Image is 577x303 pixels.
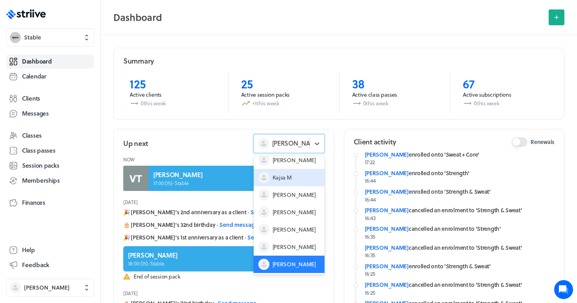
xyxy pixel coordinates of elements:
span: Messages [22,109,49,118]
input: Search articles [23,136,141,151]
a: Messages [6,107,94,121]
span: [PERSON_NAME] [273,208,316,216]
div: enrolled onto 'Sweat + Core' [365,151,555,159]
img: Stable [10,32,21,43]
p: 16:35 [365,251,555,259]
a: [PERSON_NAME] [365,169,409,177]
p: 25 [241,77,327,91]
div: enrolled onto 'Strength' [365,169,555,177]
a: Help [6,243,94,257]
h1: Hi [PERSON_NAME] [12,38,146,51]
h2: Up next [123,138,148,148]
span: Help [22,246,35,254]
p: 0 this week [130,99,215,108]
a: Finances [6,196,94,210]
a: [PERSON_NAME] [365,224,409,233]
a: [PERSON_NAME] [365,187,409,196]
p: Find an answer quickly [11,123,147,132]
p: 16:44 [365,196,555,204]
a: Memberships [6,174,94,188]
button: Renewals [512,137,527,147]
p: Active clients [130,91,215,99]
span: [PERSON_NAME] [273,260,316,268]
div: cancelled an enrolment to 'Strength' [365,225,555,233]
p: Active session packs [241,91,327,99]
span: New conversation [51,97,95,103]
a: Classes [6,129,94,143]
span: Feedback [22,261,49,269]
a: [PERSON_NAME] [365,243,409,252]
span: Stable [24,34,41,41]
span: Dashboard [22,57,52,65]
a: [PERSON_NAME] [365,281,409,289]
a: [PERSON_NAME] [365,262,409,270]
a: 38Active class passes0this week [339,72,450,113]
p: 17:22 [365,158,555,166]
span: Kajsa M [273,174,292,181]
span: Finances [22,198,45,207]
a: 25Active session packs+1this week [228,72,339,113]
span: Session packs [22,161,59,170]
h2: Summary [123,56,154,66]
p: 125 [130,77,215,91]
span: [PERSON_NAME] [273,226,316,234]
p: +1 this week [241,99,327,108]
p: 16:35 [365,233,555,241]
a: 125Active clients0this week [117,72,228,113]
div: cancelled an enrolment to 'Strength & Sweat' [365,244,555,252]
h2: We're here to help. Ask us anything! [12,52,146,78]
p: 16:25 [365,289,555,297]
h2: Dashboard [113,9,544,25]
header: [DATE] [123,196,325,208]
span: Memberships [22,176,60,185]
a: 67Active subscriptions0this week [450,72,561,113]
a: Dashboard [6,54,94,69]
button: Send message [219,221,258,229]
a: Class passes [6,144,94,158]
span: Calendar [22,72,46,80]
div: 🎂 [PERSON_NAME]'s 32nd birthday [123,221,325,229]
span: · [248,208,249,216]
p: Active class passes [352,91,438,99]
span: · [217,221,218,229]
span: Classes [22,131,42,140]
button: Feedback [6,258,94,272]
span: Clients [22,94,40,103]
a: [PERSON_NAME] [365,150,409,159]
span: Class passes [22,146,56,155]
div: 🎉 [PERSON_NAME]'s 1st anniversary as a client [123,234,325,241]
a: [PERSON_NAME] [365,206,409,214]
p: 0 this week [352,99,438,108]
p: 16:25 [365,270,555,278]
p: 16:44 [365,177,555,185]
span: [PERSON_NAME] [273,243,316,251]
div: 🎉 [PERSON_NAME]'s 2nd anniversary as a client [123,208,325,216]
header: [DATE] [123,287,325,299]
span: [PERSON_NAME] [273,156,316,164]
header: Now [123,153,325,166]
p: 0 this week [463,99,548,108]
div: enrolled onto 'Strength & Sweat' [365,188,555,196]
span: Renewals [531,138,555,146]
span: [PERSON_NAME] [273,191,316,199]
iframe: gist-messenger-bubble-iframe [554,280,573,299]
div: enrolled onto 'Strength & Sweat' [365,262,555,270]
p: 16:43 [365,214,555,222]
span: [PERSON_NAME] [24,284,70,292]
div: cancelled an enrolment to 'Strength & Sweat' [365,206,555,214]
a: Calendar [6,69,94,84]
div: cancelled an enrolment to 'Strength & Sweat' [365,281,555,289]
button: New conversation [12,92,145,108]
button: StableStable [6,28,94,47]
p: 67 [463,77,548,91]
button: Send message [247,234,286,241]
p: 38 [352,77,438,91]
a: Clients [6,92,94,106]
h2: Client activity [354,137,396,147]
span: · [245,234,246,241]
span: [PERSON_NAME] [272,139,321,148]
p: Active subscriptions [463,91,548,99]
a: Session packs [6,159,94,173]
span: End of session pack [134,273,325,281]
button: Send message [250,208,289,216]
